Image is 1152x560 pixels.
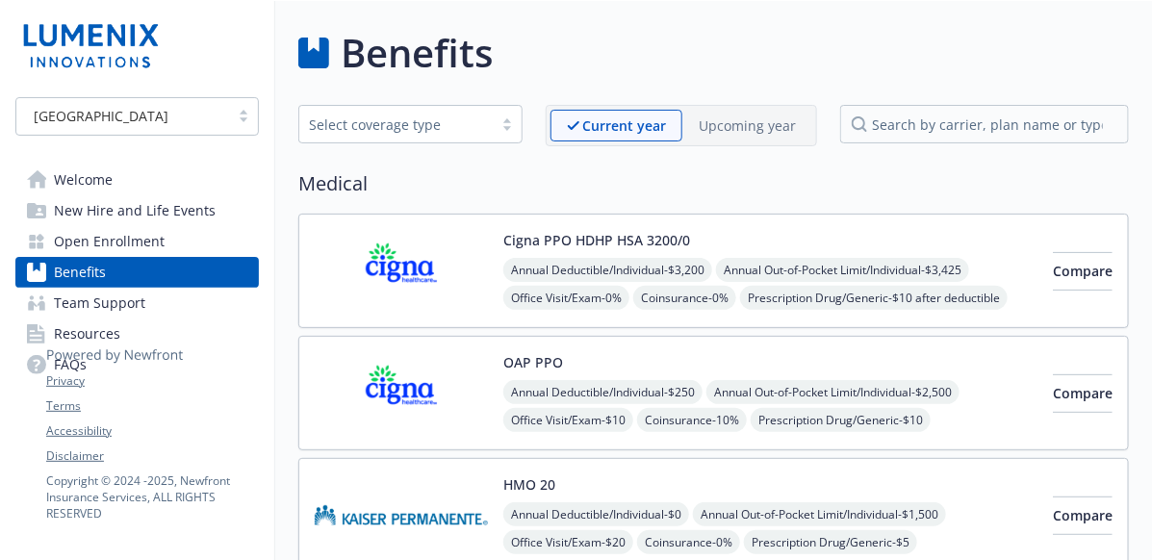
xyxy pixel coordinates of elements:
a: New Hire and Life Events [15,195,259,226]
img: CIGNA carrier logo [315,352,488,434]
a: Accessibility [46,422,258,440]
p: Copyright © 2024 - 2025 , Newfront Insurance Services, ALL RIGHTS RESERVED [46,472,258,522]
span: Prescription Drug/Generic - $10 after deductible [740,286,1008,310]
h2: Medical [298,169,1129,198]
span: Annual Deductible/Individual - $0 [503,502,689,526]
button: OAP PPO [503,352,563,372]
a: Resources [15,318,259,349]
h1: Benefits [341,24,493,82]
button: Compare [1053,252,1113,291]
img: Kaiser Permanente Insurance Company carrier logo [315,474,488,556]
span: Annual Out-of-Pocket Limit/Individual - $2,500 [706,380,960,404]
img: CIGNA carrier logo [315,230,488,312]
span: Team Support [54,288,145,318]
span: [GEOGRAPHIC_DATA] [26,106,219,126]
button: Cigna PPO HDHP HSA 3200/0 [503,230,690,250]
span: Welcome [54,165,113,195]
div: Select coverage type [309,115,483,135]
span: Compare [1053,262,1113,280]
input: search by carrier, plan name or type [840,105,1129,143]
span: Annual Out-of-Pocket Limit/Individual - $1,500 [693,502,946,526]
span: [GEOGRAPHIC_DATA] [34,106,168,126]
a: Terms [46,397,258,415]
button: Compare [1053,496,1113,535]
span: Coinsurance - 0% [633,286,736,310]
span: Annual Deductible/Individual - $3,200 [503,258,712,282]
a: Benefits [15,257,259,288]
span: Prescription Drug/Generic - $10 [751,408,931,432]
a: FAQs [15,349,259,380]
span: Annual Deductible/Individual - $250 [503,380,703,404]
span: Office Visit/Exam - $10 [503,408,633,432]
a: Disclaimer [46,447,258,465]
p: Current year [582,115,666,136]
span: Compare [1053,384,1113,402]
button: Compare [1053,374,1113,413]
a: Open Enrollment [15,226,259,257]
a: Privacy [46,372,258,390]
a: Welcome [15,165,259,195]
button: HMO 20 [503,474,555,495]
span: Benefits [54,257,106,288]
span: Office Visit/Exam - 0% [503,286,629,310]
p: Upcoming year [699,115,796,136]
span: Open Enrollment [54,226,165,257]
span: Prescription Drug/Generic - $5 [744,530,917,554]
span: Office Visit/Exam - $20 [503,530,633,554]
span: Coinsurance - 0% [637,530,740,554]
span: Compare [1053,506,1113,524]
span: Annual Out-of-Pocket Limit/Individual - $3,425 [716,258,969,282]
span: Coinsurance - 10% [637,408,747,432]
span: New Hire and Life Events [54,195,216,226]
a: Team Support [15,288,259,318]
